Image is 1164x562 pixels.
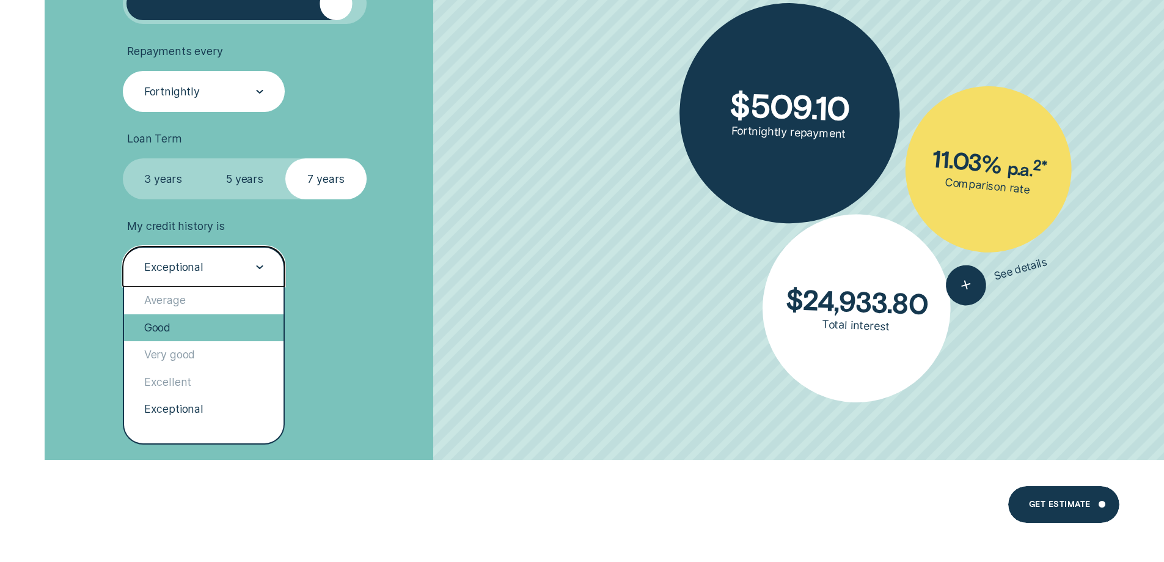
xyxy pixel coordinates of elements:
[144,85,200,98] div: Fortnightly
[127,220,224,233] span: My credit history is
[285,158,367,199] label: 7 years
[204,158,285,199] label: 5 years
[127,132,181,146] span: Loan Term
[124,341,284,368] div: Very good
[941,242,1052,310] button: See details
[124,314,284,341] div: Good
[1008,486,1119,523] a: Get Estimate
[127,45,222,58] span: Repayments every
[993,255,1049,283] span: See details
[123,158,204,199] label: 3 years
[124,287,284,314] div: Average
[124,396,284,423] div: Exceptional
[124,369,284,396] div: Excellent
[144,261,203,274] div: Exceptional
